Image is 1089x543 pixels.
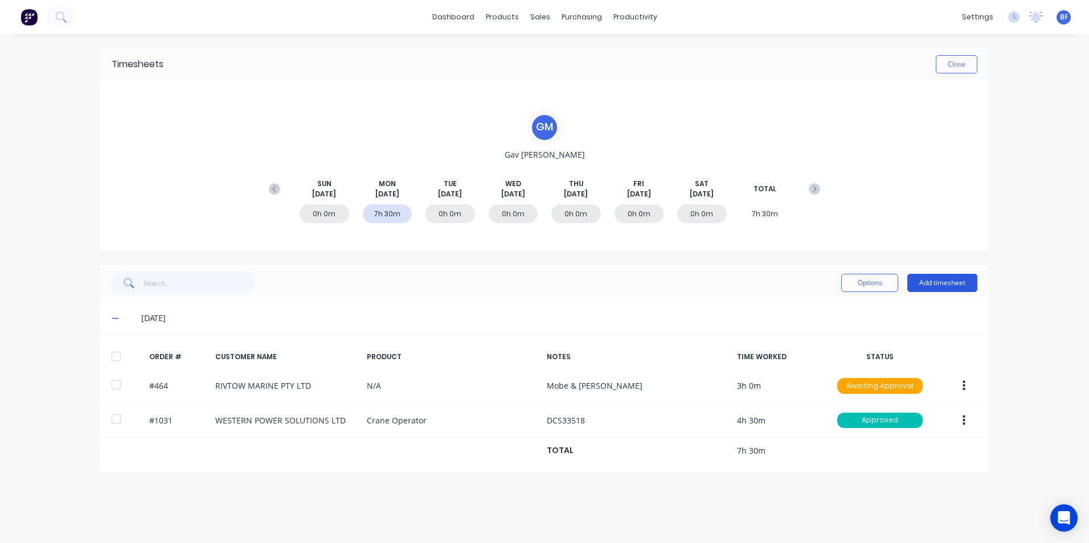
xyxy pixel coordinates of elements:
[1060,12,1068,22] span: BF
[300,204,349,223] div: 0h 0m
[627,189,651,199] span: [DATE]
[112,57,163,71] div: Timesheets
[425,204,475,223] div: 0h 0m
[547,352,728,362] div: NOTES
[907,274,977,292] button: Add timesheet
[144,271,255,294] input: Search...
[837,412,923,429] button: Approved
[149,352,206,362] div: ORDER #
[564,189,588,199] span: [DATE]
[737,352,822,362] div: TIME WORKED
[841,274,898,292] button: Options
[489,204,538,223] div: 0h 0m
[215,352,358,362] div: CUSTOMER NAME
[363,204,412,223] div: 7h 30m
[438,189,462,199] span: [DATE]
[677,204,727,223] div: 0h 0m
[375,189,399,199] span: [DATE]
[505,179,521,189] span: WED
[505,149,585,161] span: Gav [PERSON_NAME]
[837,413,923,429] div: Approved
[608,9,663,26] div: productivity
[480,9,525,26] div: products
[525,9,556,26] div: sales
[615,204,664,223] div: 0h 0m
[501,189,525,199] span: [DATE]
[837,377,923,394] button: Awaiting Approval
[690,189,714,199] span: [DATE]
[832,352,928,362] div: STATUS
[21,9,38,26] img: Factory
[837,378,923,394] div: Awaiting Approval
[754,184,776,194] span: TOTAL
[427,9,480,26] a: dashboard
[936,55,977,73] button: Close
[633,179,644,189] span: FRI
[444,179,457,189] span: TUE
[317,179,331,189] span: SUN
[141,312,977,324] div: [DATE]
[569,179,583,189] span: THU
[695,179,709,189] span: SAT
[740,204,790,223] div: 7h 30m
[1050,504,1078,532] div: Open Intercom Messenger
[956,9,999,26] div: settings
[367,352,538,362] div: PRODUCT
[551,204,601,223] div: 0h 0m
[312,189,336,199] span: [DATE]
[530,113,559,142] div: G M
[379,179,396,189] span: MON
[556,9,608,26] div: purchasing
